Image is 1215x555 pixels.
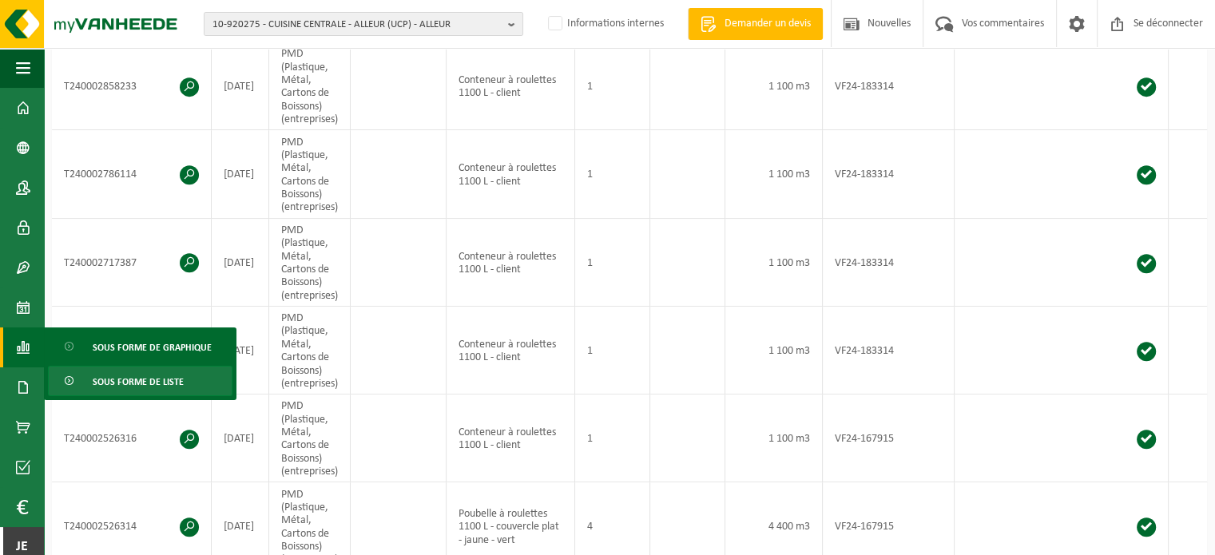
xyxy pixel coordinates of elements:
font: Conteneur à roulettes 1100 L - client [459,162,556,187]
font: Sous forme de graphique [93,343,212,353]
font: Poubelle à roulettes 1100 L - couvercle plat - jaune - vert [459,508,559,546]
font: 1 [587,433,593,445]
font: 1 100 m3 [768,168,810,180]
font: Nouvelles [868,18,911,30]
font: VF24-183314 [835,81,894,93]
font: T240002786114 [64,168,137,180]
font: [DATE] [224,81,254,93]
font: PMD (Plastique, Métal, Cartons de Boissons) (entreprises) [281,400,338,478]
font: 1 100 m3 [768,433,810,445]
a: Demander un devis [688,8,823,40]
font: Informations internes [567,18,664,30]
a: Sous forme de graphique [48,331,232,362]
font: [DATE] [224,521,254,533]
font: 4 [587,521,593,533]
font: PMD (Plastique, Métal, Cartons de Boissons) (entreprises) [281,224,338,302]
font: Conteneur à roulettes 1100 L - client [459,74,556,99]
font: T240002526316 [64,433,137,445]
font: T240002526314 [64,521,137,533]
font: Conteneur à roulettes 1100 L - client [459,426,556,451]
font: Demander un devis [725,18,811,30]
font: PMD (Plastique, Métal, Cartons de Boissons) (entreprises) [281,136,338,213]
font: Vos commentaires [962,18,1044,30]
font: [DATE] [224,433,254,445]
font: PMD (Plastique, Métal, Cartons de Boissons) (entreprises) [281,48,338,125]
font: 1 100 m3 [768,345,810,357]
font: [DATE] [224,168,254,180]
font: VF24-167915 [835,521,894,533]
font: T240002717387 [64,256,137,268]
font: Sous forme de liste [93,378,184,387]
font: VF24-167915 [835,433,894,445]
font: VF24-183314 [835,256,894,268]
font: 1 [587,168,593,180]
font: 10-920275 - CUISINE CENTRALE - ALLEUR (UCP) - ALLEUR [212,19,451,30]
font: T240002858233 [64,81,137,93]
font: VF24-183314 [835,168,894,180]
font: 1 100 m3 [768,256,810,268]
font: 4 400 m3 [768,521,810,533]
font: Conteneur à roulettes 1100 L - client [459,250,556,275]
font: VF24-183314 [835,345,894,357]
button: 10-920275 - CUISINE CENTRALE - ALLEUR (UCP) - ALLEUR [204,12,523,36]
font: 1 [587,345,593,357]
font: je [16,539,28,554]
font: Conteneur à roulettes 1100 L - client [459,339,556,363]
a: Sous forme de liste [48,366,232,396]
font: Se déconnecter [1134,18,1203,30]
font: 1 100 m3 [768,81,810,93]
font: [DATE] [224,256,254,268]
font: 1 [587,81,593,93]
font: 1 [587,256,593,268]
font: PMD (Plastique, Métal, Cartons de Boissons) (entreprises) [281,312,338,390]
font: [DATE] [224,345,254,357]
